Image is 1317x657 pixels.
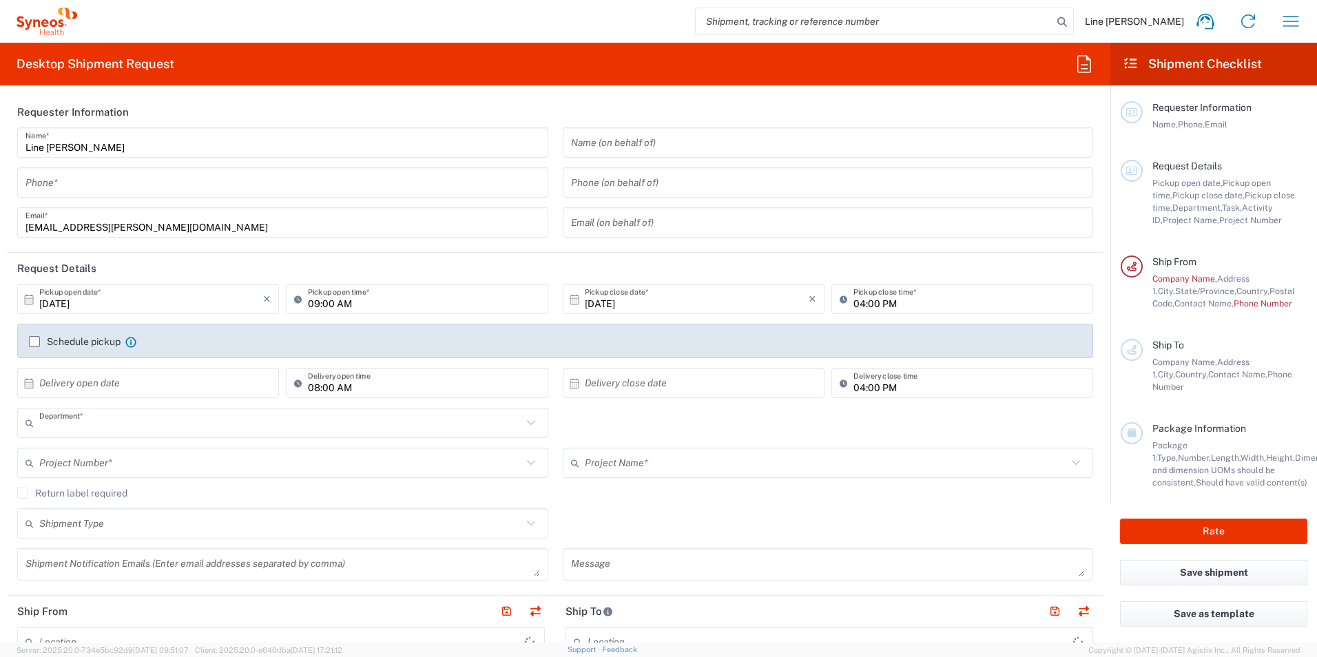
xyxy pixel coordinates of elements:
span: Ship To [1152,340,1184,351]
a: Support [568,645,602,654]
span: Package Information [1152,423,1246,434]
span: Length, [1211,452,1241,463]
span: Server: 2025.20.0-734e5bc92d9 [17,646,189,654]
label: Schedule pickup [29,336,121,347]
span: State/Province, [1175,286,1236,296]
button: Save as template [1120,601,1307,627]
button: Save shipment [1120,560,1307,585]
span: Copyright © [DATE]-[DATE] Agistix Inc., All Rights Reserved [1088,644,1300,656]
span: City, [1158,369,1175,379]
input: Shipment, tracking or reference number [696,8,1052,34]
span: Line [PERSON_NAME] [1085,15,1184,28]
span: Client: 2025.20.0-e640dba [195,646,342,654]
span: [DATE] 17:21:12 [291,646,342,654]
h2: Ship To [566,605,613,618]
span: Pickup open date, [1152,178,1223,188]
span: Phone, [1178,119,1205,129]
h2: Request Details [17,262,96,275]
span: Phone Number [1234,298,1292,309]
span: Requester Information [1152,102,1252,113]
span: Width, [1241,452,1266,463]
span: Contact Name, [1208,369,1267,379]
span: Request Details [1152,160,1222,171]
span: Name, [1152,119,1178,129]
i: × [809,288,816,310]
i: × [263,288,271,310]
span: Email [1205,119,1227,129]
button: Rate [1120,519,1307,544]
span: Company Name, [1152,273,1217,284]
span: Company Name, [1152,357,1217,367]
span: Project Name, [1163,215,1219,225]
span: City, [1158,286,1175,296]
span: Country, [1175,369,1208,379]
span: Height, [1266,452,1295,463]
span: Should have valid content(s) [1196,477,1307,488]
a: Feedback [602,645,637,654]
h2: Ship From [17,605,68,618]
span: Ship From [1152,256,1196,267]
span: Type, [1157,452,1178,463]
label: Return label required [17,488,127,499]
span: Project Number [1219,215,1282,225]
span: Number, [1178,452,1211,463]
h2: Requester Information [17,105,129,119]
span: Department, [1172,202,1222,213]
span: Package 1: [1152,440,1188,463]
h2: Shipment Checklist [1123,56,1262,72]
span: Contact Name, [1174,298,1234,309]
span: [DATE] 09:51:07 [133,646,189,654]
span: Task, [1222,202,1242,213]
span: Country, [1236,286,1269,296]
h2: Desktop Shipment Request [17,56,174,72]
span: Pickup close date, [1172,190,1245,200]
